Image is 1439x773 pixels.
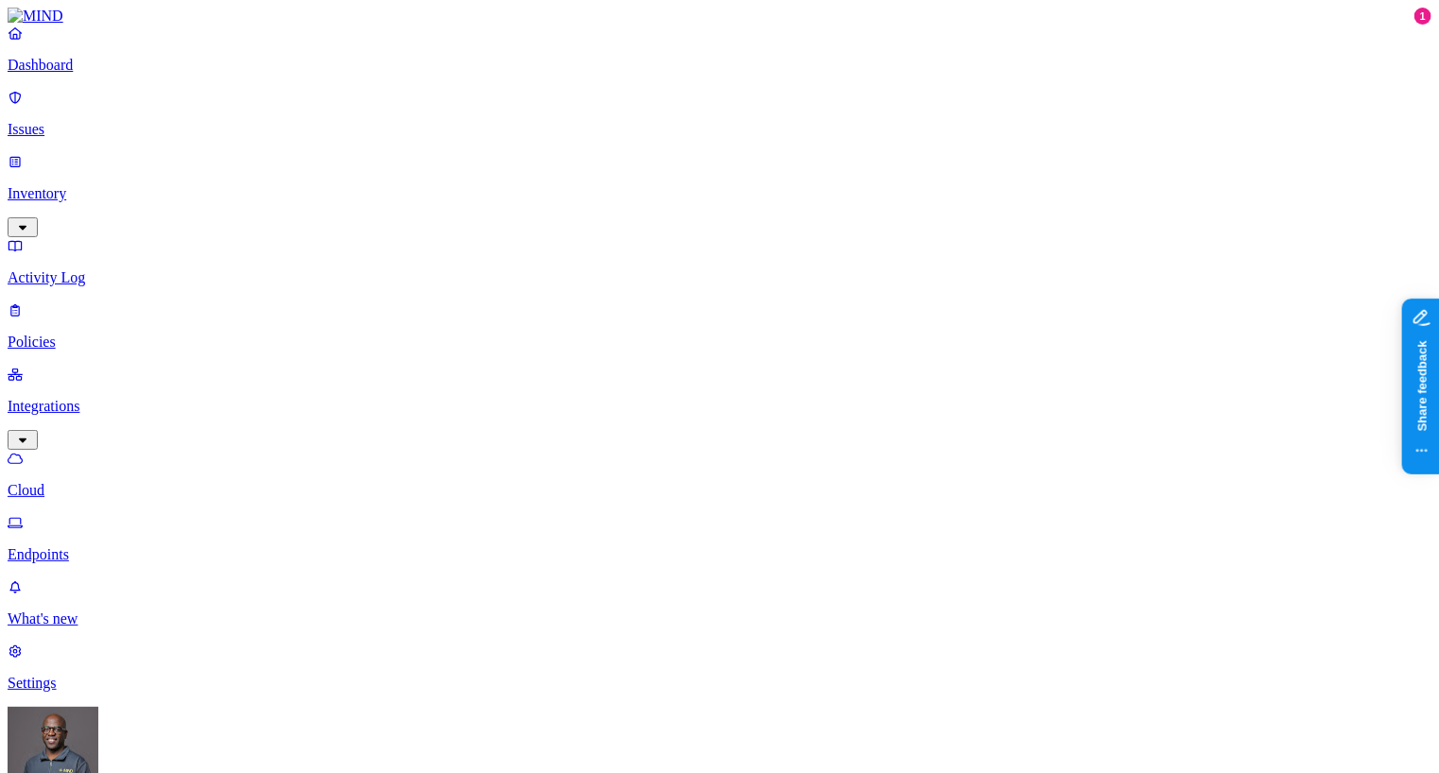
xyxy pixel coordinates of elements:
a: Settings [8,643,1431,692]
p: Issues [8,121,1431,138]
p: Policies [8,334,1431,351]
div: 1 [1414,8,1431,25]
a: Integrations [8,366,1431,447]
p: Integrations [8,398,1431,415]
p: Endpoints [8,546,1431,563]
a: Policies [8,301,1431,351]
p: Dashboard [8,57,1431,74]
a: Endpoints [8,514,1431,563]
img: MIND [8,8,63,25]
p: Cloud [8,482,1431,499]
a: Dashboard [8,25,1431,74]
p: What's new [8,610,1431,627]
a: Issues [8,89,1431,138]
a: Cloud [8,450,1431,499]
a: Inventory [8,153,1431,234]
p: Activity Log [8,269,1431,286]
p: Settings [8,675,1431,692]
a: MIND [8,8,1431,25]
p: Inventory [8,185,1431,202]
a: Activity Log [8,237,1431,286]
a: What's new [8,578,1431,627]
